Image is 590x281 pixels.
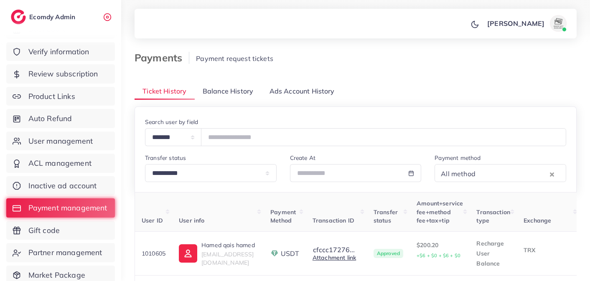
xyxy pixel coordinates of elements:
p: Recharge User Balance [476,238,510,268]
img: payment [270,249,279,258]
span: Transaction type [476,208,510,224]
a: Attachment link [313,254,356,261]
label: Search user by field [145,118,198,126]
span: User ID [142,217,163,224]
label: Create At [290,154,315,162]
span: Verify information [28,46,89,57]
span: Market Package [28,270,85,281]
p: TRX [524,245,573,255]
span: Gift code [28,225,60,236]
span: User info [179,217,204,224]
a: Gift code [6,221,115,240]
span: Payment management [28,203,107,213]
span: Balance History [203,86,253,96]
a: User management [6,132,115,151]
span: Transaction ID [313,217,354,224]
button: Clear Selected [550,169,554,179]
label: Payment method [435,154,481,162]
a: logoEcomdy Admin [11,10,77,24]
span: Amount+service fee+method fee+tax+tip [417,200,463,224]
a: Payment management [6,198,115,218]
span: Review subscription [28,68,98,79]
p: $200.20 [417,240,463,261]
span: Payment request tickets [196,54,273,63]
a: ACL management [6,154,115,173]
button: cfccc17276... [313,246,355,253]
a: Product Links [6,87,115,106]
div: Search for option [435,164,566,182]
span: Payment Method [270,208,296,224]
span: Ticket History [142,86,186,96]
h2: Ecomdy Admin [29,13,77,21]
span: Partner management [28,247,102,258]
img: ic-user-info.36bf1079.svg [179,244,197,263]
span: Exchange [524,217,551,224]
a: Partner management [6,243,115,262]
small: +$6 + $0 + $6 + $0 [417,253,460,258]
input: Search for option [478,167,548,180]
span: User management [28,136,93,147]
span: ACL management [28,158,92,169]
span: [EMAIL_ADDRESS][DOMAIN_NAME] [201,251,254,266]
span: Auto Refund [28,113,72,124]
span: Inactive ad account [28,180,97,191]
span: All method [439,168,477,180]
a: Verify information [6,42,115,61]
p: 1010605 [142,248,165,258]
span: USDT [281,249,299,258]
span: Approved [374,249,403,258]
a: Auto Refund [6,109,115,128]
span: Transfer status [374,208,398,224]
img: logo [11,10,26,24]
h3: Payments [135,52,189,64]
span: Ads Account History [270,86,335,96]
a: Review subscription [6,64,115,84]
p: [PERSON_NAME] [487,18,544,28]
a: [PERSON_NAME]avatar [483,15,570,32]
span: Product Links [28,91,75,102]
label: Transfer status [145,154,186,162]
p: Hamed qais hamed [201,240,257,250]
img: avatar [550,15,567,32]
a: Inactive ad account [6,176,115,195]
